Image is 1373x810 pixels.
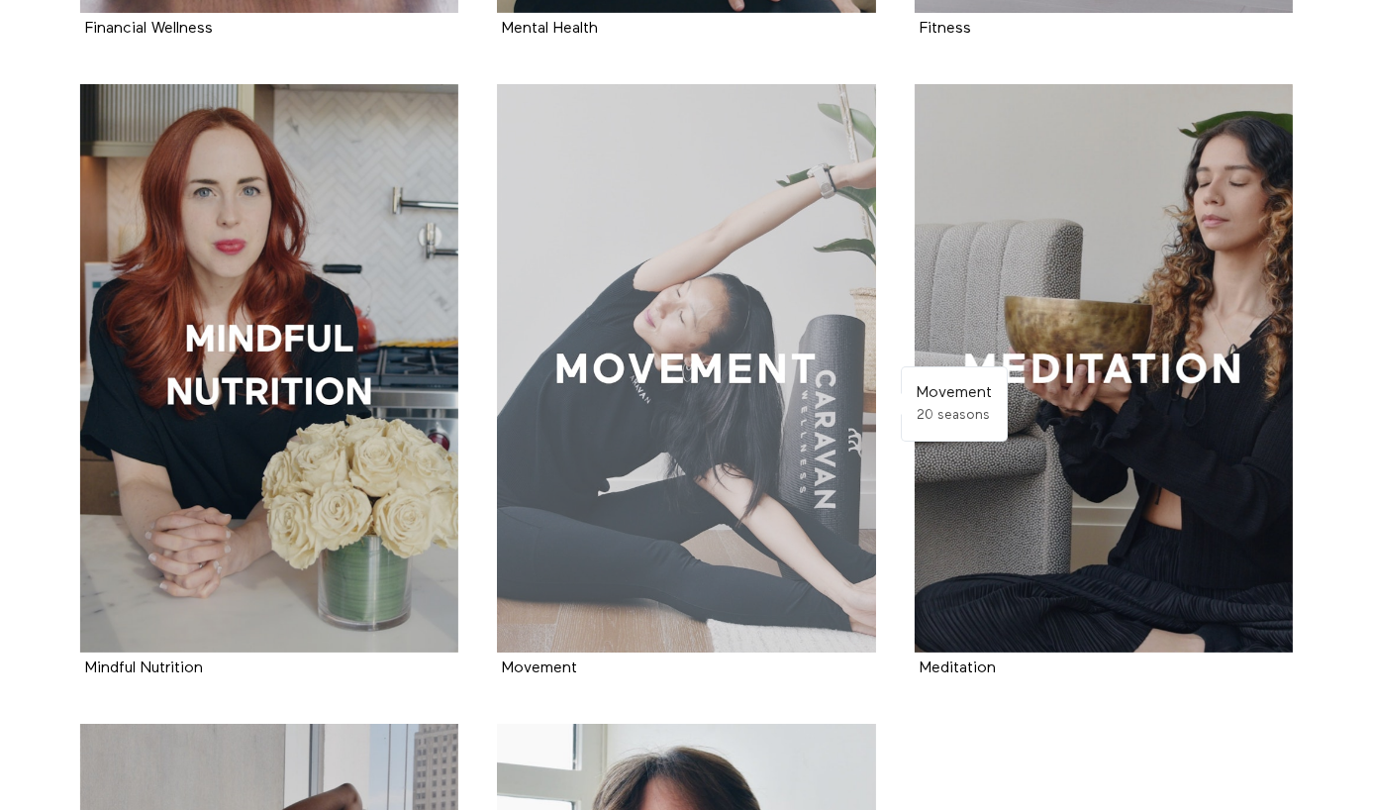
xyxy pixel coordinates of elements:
[502,660,577,676] strong: Movement
[920,660,996,676] strong: Meditation
[920,21,971,36] a: Fitness
[920,21,971,37] strong: Fitness
[85,21,213,37] strong: Financial Wellness
[85,21,213,36] a: Financial Wellness
[502,660,577,675] a: Movement
[497,84,876,653] a: Movement
[85,660,203,675] a: Mindful Nutrition
[502,21,598,37] strong: Mental Health
[920,660,996,675] a: Meditation
[917,408,990,422] span: 20 seasons
[502,21,598,36] a: Mental Health
[80,84,459,653] a: Mindful Nutrition
[85,660,203,676] strong: Mindful Nutrition
[917,385,992,401] strong: Movement
[915,84,1294,653] a: Meditation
